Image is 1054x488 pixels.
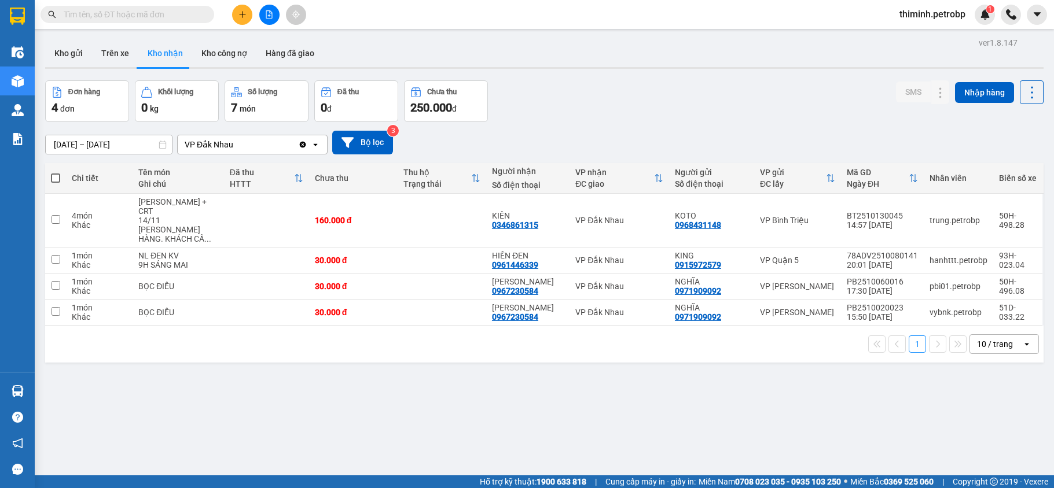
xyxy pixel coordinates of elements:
[292,10,300,19] span: aim
[452,104,457,113] span: đ
[138,282,218,291] div: BỌC ĐIỀU
[12,46,24,58] img: warehouse-icon
[68,88,100,96] div: Đơn hàng
[575,179,654,188] div: ĐC giao
[492,277,564,286] div: PHẠM LAN
[999,303,1037,321] div: 51D-033.22
[12,438,23,449] span: notification
[930,308,987,317] div: vybnk.petrobp
[999,211,1037,230] div: 50H-498.28
[72,220,127,230] div: Khác
[311,140,320,149] svg: open
[204,234,211,243] span: ...
[699,475,841,488] span: Miền Nam
[72,303,127,312] div: 1 món
[847,260,918,269] div: 20:01 [DATE]
[48,10,56,19] span: search
[259,5,280,25] button: file-add
[999,173,1037,183] div: Biển số xe
[315,216,392,225] div: 160.000 đ
[45,39,92,67] button: Kho gửi
[138,260,218,269] div: 9H SÁNG MAI
[427,88,457,96] div: Chưa thu
[850,475,934,488] span: Miền Bắc
[675,168,748,177] div: Người gửi
[60,104,75,113] span: đơn
[315,308,392,317] div: 30.000 đ
[135,80,219,122] button: Khối lượng0kg
[570,163,669,194] th: Toggle SortBy
[192,39,256,67] button: Kho công nợ
[760,168,826,177] div: VP gửi
[492,167,564,176] div: Người nhận
[896,82,931,102] button: SMS
[930,256,987,265] div: hanhttt.petrobp
[72,277,127,286] div: 1 món
[12,75,24,87] img: warehouse-icon
[575,168,654,177] div: VP nhận
[398,163,486,194] th: Toggle SortBy
[46,135,172,154] input: Select a date range.
[575,256,663,265] div: VP Đắk Nhau
[847,277,918,286] div: PB2510060016
[675,220,721,230] div: 0968431148
[977,338,1013,350] div: 10 / trang
[492,286,538,295] div: 0967230584
[64,8,200,21] input: Tìm tên, số ĐT hoặc mã đơn
[138,251,218,260] div: NL ĐEN KV
[12,464,23,475] span: message
[248,88,277,96] div: Số lượng
[675,211,748,220] div: KOTO
[150,104,159,113] span: kg
[847,220,918,230] div: 14:57 [DATE]
[1006,9,1016,20] img: phone-icon
[1027,5,1047,25] button: caret-down
[72,286,127,295] div: Khác
[230,179,294,188] div: HTTT
[234,139,236,150] input: Selected VP Đắk Nhau.
[675,179,748,188] div: Số điện thoại
[12,104,24,116] img: warehouse-icon
[605,475,696,488] span: Cung cấp máy in - giấy in:
[930,173,987,183] div: Nhân viên
[138,216,218,243] div: 14/11 NHẬN HÀNG. KHÁCH CẦN GẤP NÊN ĐÃ GỬI XE KHÁCH
[884,477,934,486] strong: 0369 525 060
[315,282,392,291] div: 30.000 đ
[760,308,835,317] div: VP [PERSON_NAME]
[841,163,924,194] th: Toggle SortBy
[847,179,909,188] div: Ngày ĐH
[492,211,564,220] div: KIÊN
[492,260,538,269] div: 0961446339
[225,80,309,122] button: Số lượng7món
[158,88,193,96] div: Khối lượng
[138,308,218,317] div: BỌC ĐIỀU
[890,7,975,21] span: thiminh.petrobp
[537,477,586,486] strong: 1900 633 818
[72,173,127,183] div: Chi tiết
[141,101,148,114] span: 0
[138,179,218,188] div: Ghi chú
[575,216,663,225] div: VP Đắk Nhau
[480,475,586,488] span: Hỗ trợ kỹ thuật:
[909,335,926,353] button: 1
[72,260,127,269] div: Khác
[760,216,835,225] div: VP Bình Triệu
[990,478,998,486] span: copyright
[265,10,273,19] span: file-add
[224,163,309,194] th: Toggle SortBy
[999,251,1037,269] div: 93H-023.04
[675,303,748,312] div: NGHĨA
[575,282,663,291] div: VP Đắk Nhau
[92,39,138,67] button: Trên xe
[675,277,748,286] div: NGHĨA
[675,251,748,260] div: KING
[238,10,247,19] span: plus
[52,101,58,114] span: 4
[675,286,721,295] div: 0971909092
[230,168,294,177] div: Đã thu
[986,5,994,13] sup: 1
[332,131,393,154] button: Bộ lọc
[231,101,237,114] span: 7
[185,139,233,150] div: VP Đắk Nhau
[844,479,847,484] span: ⚪️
